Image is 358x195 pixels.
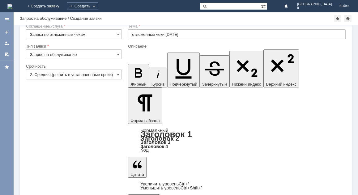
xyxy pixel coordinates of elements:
[167,53,200,87] button: Подчеркнутый
[130,82,147,87] span: Жирный
[130,118,160,123] span: Формат абзаца
[140,181,189,186] a: Increase
[128,157,147,178] button: Цитата
[128,64,149,87] button: Жирный
[26,44,121,48] div: Тип заявки
[128,24,344,28] div: Тема
[128,182,346,190] div: Цитата
[229,51,264,87] button: Нижний индекс
[128,87,162,124] button: Формат абзаца
[140,147,149,153] a: Код
[2,7,90,12] div: прошу удалить отложенные чеки
[297,2,332,6] span: [GEOGRAPHIC_DATA]
[334,15,341,22] div: Добавить в избранное
[67,2,98,10] div: Создать
[7,4,12,9] img: logo
[2,2,90,7] div: добрый вечер
[232,82,261,87] span: Нижний индекс
[266,82,296,87] span: Верхний индекс
[181,185,202,190] span: Ctrl+Shift+'
[20,16,102,21] div: Запрос на обслуживание / Создание заявки
[140,185,202,190] a: Decrease
[26,64,121,68] div: Срочность
[130,172,144,177] span: Цитата
[261,3,267,9] span: Расширенный поиск
[170,82,197,87] span: Подчеркнутый
[179,181,189,186] span: Ctrl+'
[202,82,227,87] span: Зачеркнутый
[140,144,168,149] a: Заголовок 4
[26,24,121,28] div: Соглашение/Услуга
[151,82,165,87] span: Курсив
[263,49,299,87] button: Верхний индекс
[200,55,229,87] button: Зачеркнутый
[297,6,332,10] span: 9
[2,49,12,59] a: Мои согласования
[140,139,170,145] a: Заголовок 3
[128,44,344,48] div: Описание
[140,129,192,139] a: Заголовок 1
[149,67,167,87] button: Курсив
[344,15,352,22] div: Сделать домашней страницей
[140,128,168,133] a: Нормальный
[128,128,346,152] div: Формат абзаца
[2,27,12,37] a: Создать заявку
[140,135,179,142] a: Заголовок 2
[7,4,12,9] a: Перейти на домашнюю страницу
[2,38,12,48] a: Мои заявки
